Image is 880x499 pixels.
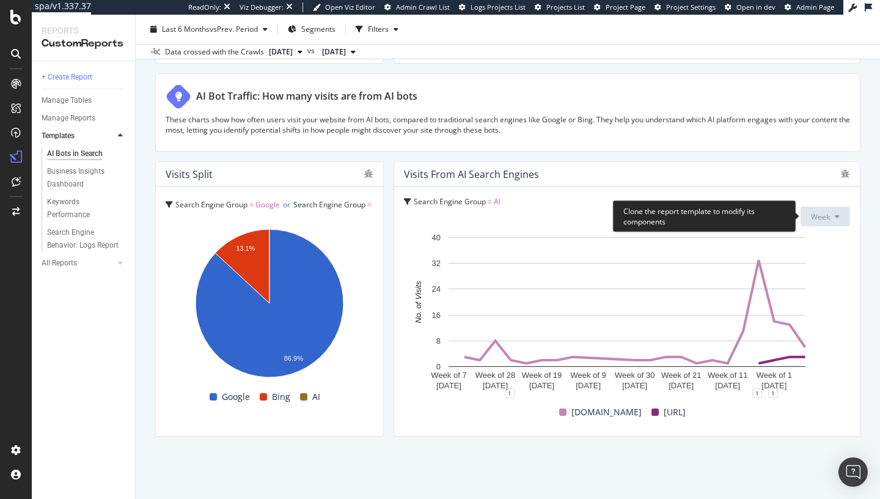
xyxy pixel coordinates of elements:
[47,226,127,252] a: Search Engine Behavior: Logs Report
[236,245,255,252] text: 13.1%
[522,371,562,380] text: Week of 19
[432,285,441,294] text: 24
[576,381,601,390] text: [DATE]
[42,112,127,125] a: Manage Reports
[367,199,372,210] span: =
[42,71,92,84] div: + Create Report
[47,226,119,252] div: Search Engine Behavior: Logs Report
[42,24,125,37] div: Reports
[222,390,250,404] span: Google
[145,20,273,39] button: Last 6 MonthsvsPrev. Period
[317,45,361,59] button: [DATE]
[488,196,492,207] span: =
[42,94,127,107] a: Manage Tables
[368,24,389,34] div: Filters
[210,24,258,34] span: vs Prev. Period
[404,168,539,180] div: Visits from AI Search Engines
[431,371,466,380] text: Week of 7
[166,114,850,135] p: These charts show how often users visit your website from AI bots, compared to traditional search...
[47,165,127,191] a: Business Insights Dashboard
[623,206,786,227] div: Clone the report template to modify its components
[307,45,317,56] span: vs
[546,2,585,12] span: Projects List
[736,2,776,12] span: Open in dev
[570,371,606,380] text: Week of 9
[351,20,403,39] button: Filters
[272,390,290,404] span: Bing
[796,2,834,12] span: Admin Page
[42,257,114,270] a: All Reports
[615,371,655,380] text: Week of 30
[483,381,508,390] text: [DATE]
[432,233,441,242] text: 40
[249,199,254,210] span: =
[166,168,213,180] div: Visits Split
[166,216,181,227] span: Bing
[606,2,645,12] span: Project Page
[301,24,335,34] span: Segments
[785,2,834,12] a: Admin Page
[761,381,787,390] text: [DATE]
[42,130,75,142] div: Templates
[42,257,77,270] div: All Reports
[459,2,526,12] a: Logs Projects List
[715,381,740,390] text: [DATE]
[475,371,516,380] text: Week of 28
[47,196,116,221] div: Keywords Performance
[838,457,868,487] div: Open Intercom Messenger
[436,381,461,390] text: [DATE]
[188,2,221,12] div: ReadOnly:
[166,223,373,388] div: A chart.
[268,216,273,227] span: =
[622,381,647,390] text: [DATE]
[165,46,264,57] div: Data crossed with the Crawls
[312,390,320,404] span: AI
[155,161,384,437] div: Visits SplitSearch Engine Group = GoogleorSearch Engine Group = BingorSearch Engine Group = AIA c...
[752,388,762,398] div: 1
[840,169,850,178] div: bug
[283,199,290,210] span: or
[471,2,526,12] span: Logs Projects List
[42,71,127,84] a: + Create Report
[42,112,95,125] div: Manage Reports
[708,371,748,380] text: Week of 11
[384,2,450,12] a: Admin Crawl List
[284,355,303,362] text: 86.9%
[811,212,830,222] span: Week
[47,165,117,191] div: Business Insights Dashboard
[274,216,281,227] span: AI
[196,89,417,103] div: AI Bot Traffic: How many visits are from AI bots
[42,130,114,142] a: Templates
[535,2,585,12] a: Projects List
[47,147,103,160] div: AI Bots in Search
[594,2,645,12] a: Project Page
[436,336,441,346] text: 8
[436,362,441,371] text: 0
[396,2,450,12] span: Admin Crawl List
[571,405,642,420] span: [DOMAIN_NAME]
[661,371,702,380] text: Week of 21
[184,216,191,227] span: or
[47,147,127,160] a: AI Bots in Search
[162,24,210,34] span: Last 6 Months
[42,94,92,107] div: Manage Tables
[505,388,515,398] div: 1
[494,196,501,207] span: AI
[313,2,375,12] a: Open Viz Editor
[432,311,441,320] text: 16
[269,46,293,57] span: 2025 Sep. 15th
[801,207,850,226] button: Week
[255,199,280,210] span: Google
[325,2,375,12] span: Open Viz Editor
[414,281,423,323] text: No. of Visits
[47,196,127,221] a: Keywords Performance
[293,199,365,210] span: Search Engine Group
[404,231,850,393] svg: A chart.
[529,381,554,390] text: [DATE]
[240,2,284,12] div: Viz Debugger:
[414,196,486,207] span: Search Engine Group
[654,2,716,12] a: Project Settings
[283,20,340,39] button: Segments
[768,388,778,398] div: 1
